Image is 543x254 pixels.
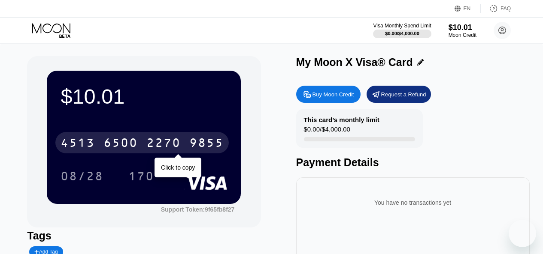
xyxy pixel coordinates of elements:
[449,32,476,38] div: Moon Credit
[367,86,431,103] div: Request a Refund
[481,4,511,13] div: FAQ
[61,170,103,184] div: 08/28
[312,91,354,98] div: Buy Moon Credit
[54,165,110,187] div: 08/28
[27,230,261,242] div: Tags
[509,220,536,247] iframe: Button to launch messaging window
[464,6,471,12] div: EN
[373,23,431,38] div: Visa Monthly Spend Limit$0.00/$4,000.00
[385,31,419,36] div: $0.00 / $4,000.00
[501,6,511,12] div: FAQ
[296,156,530,169] div: Payment Details
[61,84,227,108] div: $10.01
[161,206,235,213] div: Support Token: 9f65fb8f27
[61,137,95,151] div: 4513
[122,165,161,187] div: 170
[55,132,229,153] div: 4513650022709855
[128,170,154,184] div: 170
[189,137,224,151] div: 9855
[103,137,138,151] div: 6500
[303,191,523,215] div: You have no transactions yet
[161,206,235,213] div: Support Token:9f65fb8f27
[449,23,476,32] div: $10.01
[381,91,426,98] div: Request a Refund
[161,164,195,171] div: Click to copy
[296,56,413,69] div: My Moon X Visa® Card
[304,116,379,123] div: This card’s monthly limit
[296,86,361,103] div: Buy Moon Credit
[455,4,481,13] div: EN
[146,137,181,151] div: 2270
[449,23,476,38] div: $10.01Moon Credit
[373,23,431,29] div: Visa Monthly Spend Limit
[304,126,350,137] div: $0.00 / $4,000.00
